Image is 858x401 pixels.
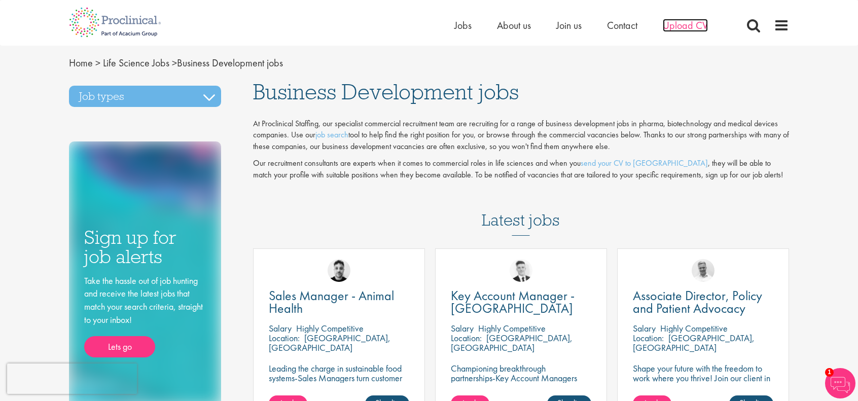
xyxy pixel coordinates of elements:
span: Location: [269,332,300,344]
p: Highly Competitive [660,322,728,334]
a: job search [315,129,348,140]
img: Chatbot [825,368,855,398]
a: Sales Manager - Animal Health [269,289,409,315]
a: Lets go [84,336,155,357]
a: breadcrumb link to Life Science Jobs [103,56,169,69]
iframe: reCAPTCHA [7,363,137,394]
a: send your CV to [GEOGRAPHIC_DATA] [581,158,708,168]
img: Dean Fisher [328,259,350,282]
a: About us [497,19,531,32]
p: Shape your future with the freedom to work where you thrive! Join our client in this hybrid role ... [633,363,773,392]
span: > [172,56,177,69]
a: Join us [556,19,582,32]
a: breadcrumb link to Home [69,56,93,69]
p: [GEOGRAPHIC_DATA], [GEOGRAPHIC_DATA] [269,332,390,353]
span: > [95,56,100,69]
p: Our recruitment consultants are experts when it comes to commercial roles in life sciences and wh... [253,158,790,181]
span: Associate Director, Policy and Patient Advocacy [633,287,762,317]
p: [GEOGRAPHIC_DATA], [GEOGRAPHIC_DATA] [451,332,573,353]
h3: Sign up for job alerts [84,228,206,267]
span: Business Development jobs [69,56,283,69]
p: Highly Competitive [478,322,546,334]
h3: Latest jobs [482,186,560,236]
span: Location: [451,332,482,344]
a: Associate Director, Policy and Patient Advocacy [633,289,773,315]
span: Business Development jobs [253,78,519,105]
span: Salary [269,322,292,334]
a: Upload CV [663,19,708,32]
p: Leading the charge in sustainable food systems-Sales Managers turn customer success into global p... [269,363,409,392]
span: Key Account Manager - [GEOGRAPHIC_DATA] [451,287,575,317]
span: Location: [633,332,664,344]
span: Sales Manager - Animal Health [269,287,394,317]
img: Nicolas Daniel [510,259,532,282]
p: Highly Competitive [296,322,364,334]
p: [GEOGRAPHIC_DATA], [GEOGRAPHIC_DATA] [633,332,755,353]
a: Key Account Manager - [GEOGRAPHIC_DATA] [451,289,591,315]
div: Take the hassle out of job hunting and receive the latest jobs that match your search criteria, s... [84,274,206,358]
a: Jobs [454,19,472,32]
a: Contact [607,19,637,32]
h3: Job types [69,86,221,107]
span: Salary [633,322,656,334]
img: Joshua Bye [692,259,714,282]
span: 1 [825,368,834,377]
span: Salary [451,322,474,334]
p: At Proclinical Staffing, our specialist commercial recruitment team are recruiting for a range of... [253,118,790,153]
